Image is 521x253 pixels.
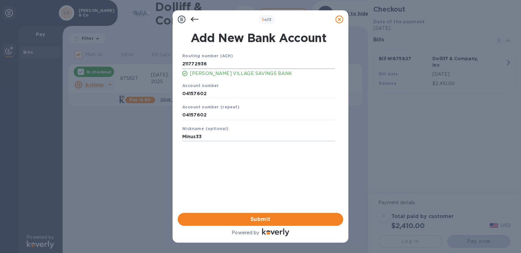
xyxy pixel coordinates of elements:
input: Enter nickname [182,132,335,142]
span: Submit [183,215,338,223]
b: Nickname (optional) [182,126,229,131]
b: Account number (repeat) [182,104,239,109]
span: 1 [262,17,264,22]
button: Submit [178,213,343,226]
h1: Add New Bank Account [178,31,339,45]
p: [PERSON_NAME] VILLAGE SAVINGS BANK [190,70,335,77]
img: Logo [262,228,289,236]
p: Powered by [232,229,259,236]
b: Account number [182,83,219,88]
b: of 3 [262,17,272,22]
b: Routing number (ACH) [182,53,233,58]
input: Enter routing number [182,59,335,69]
input: Enter account number [182,110,335,120]
input: Enter account number [182,89,335,98]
